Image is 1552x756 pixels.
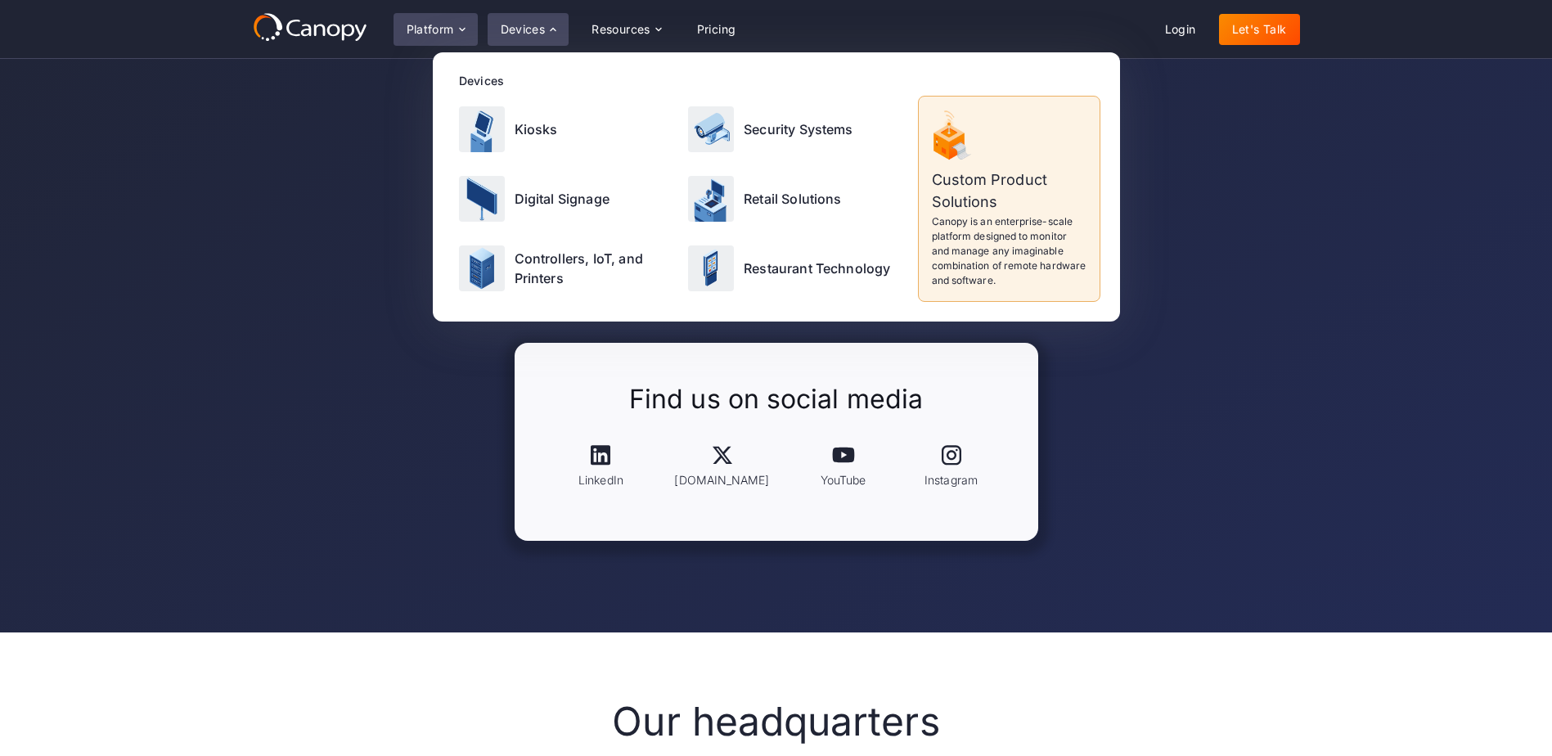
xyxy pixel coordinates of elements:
[796,429,891,502] a: YouTube
[932,214,1086,288] p: Canopy is an enterprise-scale platform designed to monitor and manage any imaginable combination ...
[578,13,673,46] div: Resources
[918,96,1100,302] a: Custom Product SolutionsCanopy is an enterprise-scale platform designed to monitor and manage any...
[629,382,923,416] h2: Find us on social media
[1152,14,1209,45] a: Login
[682,236,908,302] a: Restaurant Technology
[904,429,999,502] a: Instagram
[684,14,749,45] a: Pricing
[515,189,610,209] p: Digital Signage
[592,24,650,35] div: Resources
[452,236,679,302] a: Controllers, IoT, and Printers
[682,96,908,162] a: Security Systems
[515,249,673,288] p: Controllers, IoT, and Printers
[744,189,842,209] p: Retail Solutions
[932,169,1086,213] p: Custom Product Solutions
[488,13,569,46] div: Devices
[661,429,782,502] a: [DOMAIN_NAME]
[407,24,454,35] div: Platform
[674,471,769,488] div: [DOMAIN_NAME]
[501,24,546,35] div: Devices
[1219,14,1300,45] a: Let's Talk
[433,52,1120,322] nav: Devices
[452,96,679,162] a: Kiosks
[744,259,890,278] p: Restaurant Technology
[612,698,939,745] h2: Our headquarters
[924,471,978,488] div: Instagram
[821,471,866,488] div: YouTube
[515,119,558,139] p: Kiosks
[459,72,1100,89] div: Devices
[744,119,853,139] p: Security Systems
[682,165,908,232] a: Retail Solutions
[394,13,478,46] div: Platform
[452,165,679,232] a: Digital Signage
[554,429,649,502] a: LinkedIn
[578,471,623,488] div: LinkedIn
